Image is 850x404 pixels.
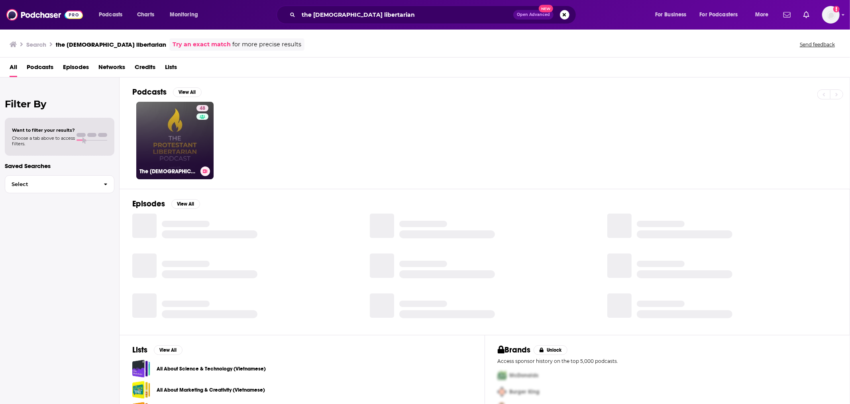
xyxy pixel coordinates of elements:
input: Search podcasts, credits, & more... [298,8,513,21]
img: User Profile [822,6,840,24]
img: Podchaser - Follow, Share and Rate Podcasts [6,7,83,22]
span: Want to filter your results? [12,127,75,133]
button: Open AdvancedNew [513,10,554,20]
span: More [755,9,769,20]
p: Saved Searches [5,162,114,170]
span: Select [5,182,97,187]
button: Select [5,175,114,193]
a: Credits [135,61,155,77]
a: Networks [98,61,125,77]
button: open menu [93,8,133,21]
button: Unlock [534,345,567,355]
span: Open Advanced [517,13,550,17]
h2: Filter By [5,98,114,110]
h3: the [DEMOGRAPHIC_DATA] libertarian [56,41,166,48]
a: Show notifications dropdown [780,8,794,22]
a: Lists [165,61,177,77]
a: ListsView All [132,345,183,355]
img: Second Pro Logo [495,384,510,400]
span: Choose a tab above to access filters. [12,135,75,147]
h2: Lists [132,345,147,355]
a: EpisodesView All [132,199,200,209]
a: 48The [DEMOGRAPHIC_DATA] Libertarian Podcast [136,102,214,179]
h3: Search [26,41,46,48]
h2: Podcasts [132,87,167,97]
a: All About Science & Technology (Vietnamese) [157,364,266,373]
h2: Brands [498,345,531,355]
img: First Pro Logo [495,367,510,384]
button: open menu [750,8,779,21]
h3: The [DEMOGRAPHIC_DATA] Libertarian Podcast [139,168,197,175]
a: Episodes [63,61,89,77]
button: open menu [650,8,697,21]
span: Monitoring [170,9,198,20]
a: All [10,61,17,77]
button: open menu [695,8,750,21]
button: Show profile menu [822,6,840,24]
a: 48 [196,105,208,111]
span: Charts [137,9,154,20]
a: All About Marketing & Creativity (Vietnamese) [157,386,265,394]
button: View All [154,345,183,355]
a: Try an exact match [173,40,231,49]
button: View All [173,87,202,97]
span: McDonalds [510,372,539,379]
a: Podcasts [27,61,53,77]
span: For Business [655,9,687,20]
div: Search podcasts, credits, & more... [284,6,584,24]
span: For Podcasters [700,9,738,20]
a: Charts [132,8,159,21]
h2: Episodes [132,199,165,209]
button: Send feedback [797,41,837,48]
span: Logged in as eerdmans [822,6,840,24]
span: Burger King [510,388,540,395]
span: 48 [200,105,205,113]
a: Show notifications dropdown [800,8,813,22]
button: View All [171,199,200,209]
span: Podcasts [99,9,122,20]
a: All About Marketing & Creativity (Vietnamese) [132,381,150,399]
a: All About Science & Technology (Vietnamese) [132,360,150,378]
a: PodcastsView All [132,87,202,97]
svg: Add a profile image [833,6,840,12]
p: Access sponsor history on the top 5,000 podcasts. [498,358,837,364]
span: for more precise results [232,40,301,49]
span: New [539,5,553,12]
button: open menu [164,8,208,21]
